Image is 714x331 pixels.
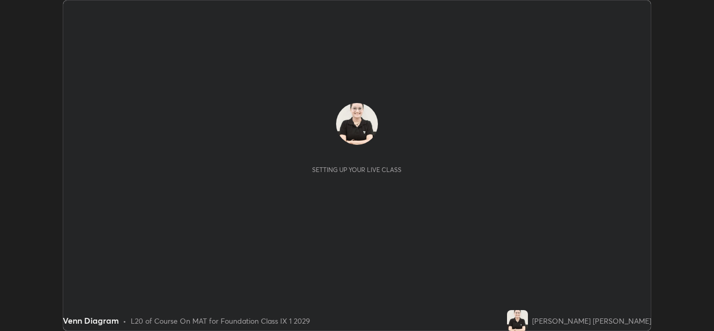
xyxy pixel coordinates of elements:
[123,315,126,326] div: •
[507,310,528,331] img: 0a4a9e826c3740909769c8fd28b57d2e.jpg
[63,314,119,327] div: Venn Diagram
[131,315,310,326] div: L20 of Course On MAT for Foundation Class IX 1 2029
[312,166,401,174] div: Setting up your live class
[532,315,651,326] div: [PERSON_NAME] [PERSON_NAME]
[336,103,378,145] img: 0a4a9e826c3740909769c8fd28b57d2e.jpg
